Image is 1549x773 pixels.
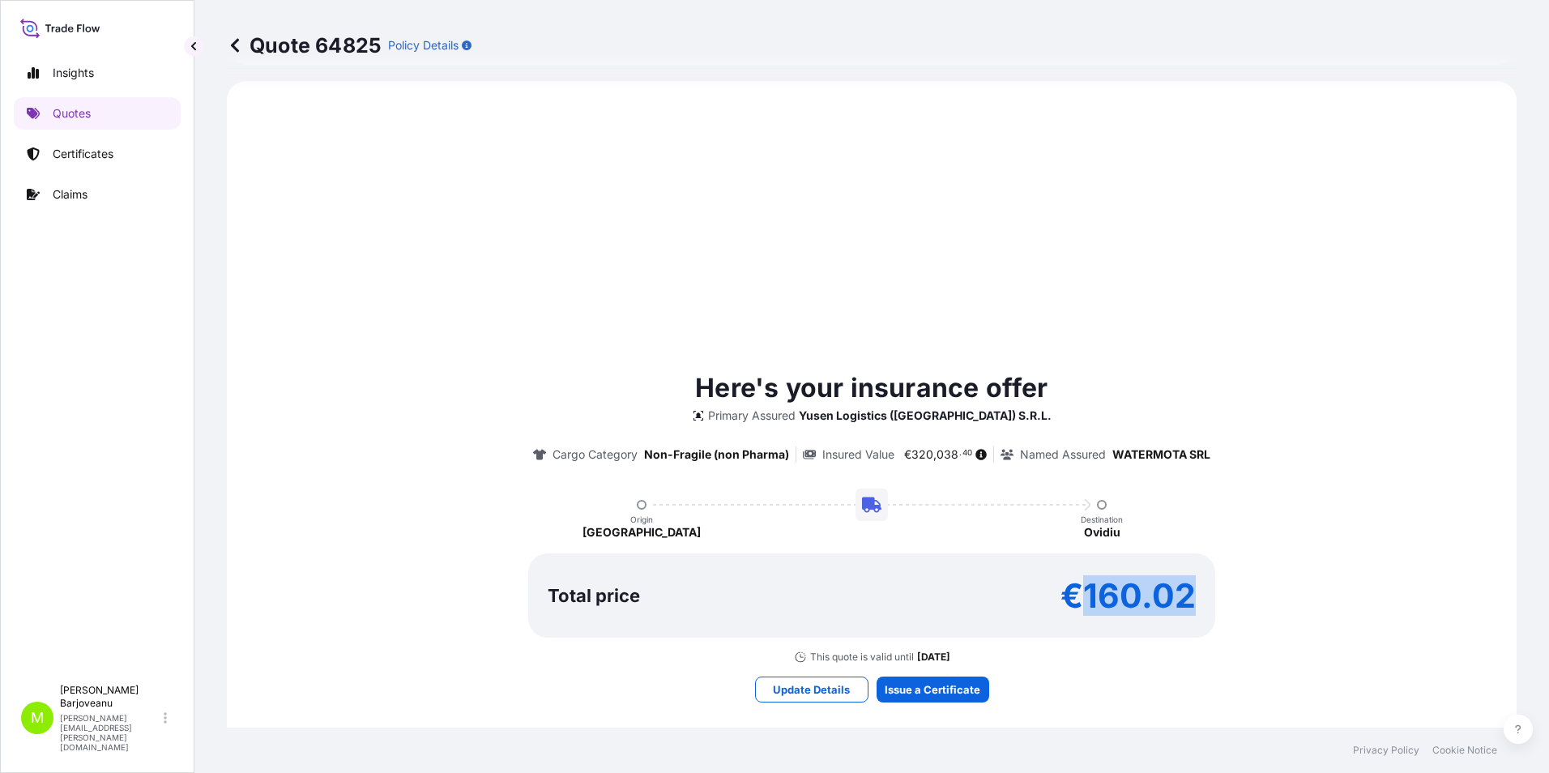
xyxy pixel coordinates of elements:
[877,677,989,703] button: Issue a Certificate
[917,651,950,664] p: [DATE]
[14,97,181,130] a: Quotes
[53,146,113,162] p: Certificates
[933,449,937,460] span: ,
[53,65,94,81] p: Insights
[1020,446,1106,463] p: Named Assured
[755,677,868,703] button: Update Details
[695,369,1048,408] p: Here's your insurance offer
[60,713,160,752] p: [PERSON_NAME][EMAIL_ADDRESS][PERSON_NAME][DOMAIN_NAME]
[962,451,972,456] span: 40
[553,446,638,463] p: Cargo Category
[14,178,181,211] a: Claims
[1084,524,1120,540] p: Ovidiu
[822,446,894,463] p: Insured Value
[53,186,87,203] p: Claims
[799,408,1052,424] p: Yusen Logistics ([GEOGRAPHIC_DATA]) S.R.L.
[14,57,181,89] a: Insights
[911,449,933,460] span: 320
[1353,744,1419,757] a: Privacy Policy
[31,710,44,726] span: M
[1060,583,1196,609] p: €160.02
[14,138,181,170] a: Certificates
[548,587,640,604] p: Total price
[582,524,701,540] p: [GEOGRAPHIC_DATA]
[630,515,653,524] p: Origin
[773,681,850,698] p: Update Details
[644,446,789,463] p: Non-Fragile (non Pharma)
[708,408,796,424] p: Primary Assured
[60,684,160,710] p: [PERSON_NAME] Barjoveanu
[810,651,914,664] p: This quote is valid until
[1432,744,1497,757] a: Cookie Notice
[1112,446,1210,463] p: WATERMOTA SRL
[388,37,459,53] p: Policy Details
[53,105,91,122] p: Quotes
[959,451,962,456] span: .
[885,681,980,698] p: Issue a Certificate
[227,32,382,58] p: Quote 64825
[1081,515,1123,524] p: Destination
[937,449,958,460] span: 038
[904,449,911,460] span: €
